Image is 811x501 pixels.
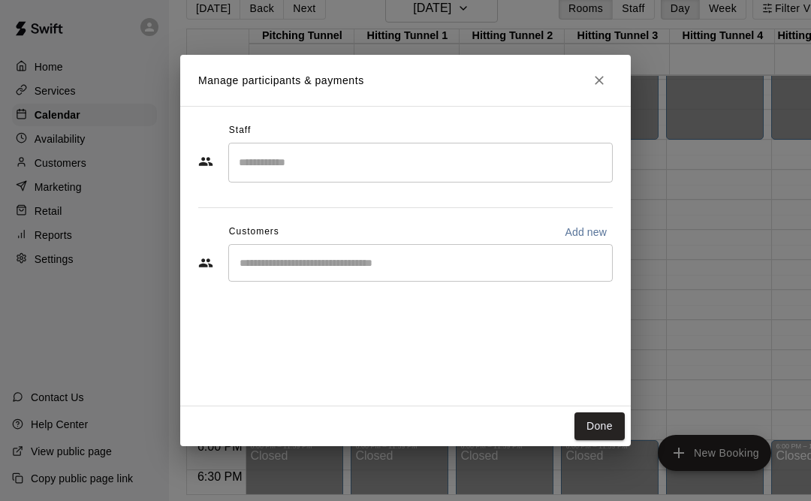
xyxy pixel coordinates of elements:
[198,73,364,89] p: Manage participants & payments
[228,244,613,282] div: Start typing to search customers...
[574,412,625,440] button: Done
[229,220,279,244] span: Customers
[586,67,613,94] button: Close
[228,143,613,183] div: Search staff
[198,255,213,270] svg: Customers
[229,119,251,143] span: Staff
[565,225,607,240] p: Add new
[198,154,213,169] svg: Staff
[559,220,613,244] button: Add new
